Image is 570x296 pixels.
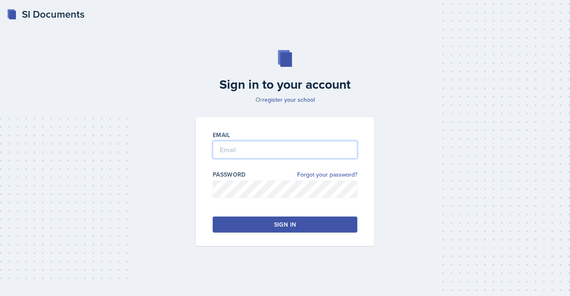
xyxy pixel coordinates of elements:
a: register your school [262,95,315,104]
a: Forgot your password? [297,170,357,179]
label: Password [213,170,246,179]
h2: Sign in to your account [191,77,379,92]
a: SI Documents [7,7,84,22]
label: Email [213,131,230,139]
div: Sign in [274,220,296,229]
button: Sign in [213,217,357,233]
input: Email [213,141,357,159]
p: Or [191,95,379,104]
